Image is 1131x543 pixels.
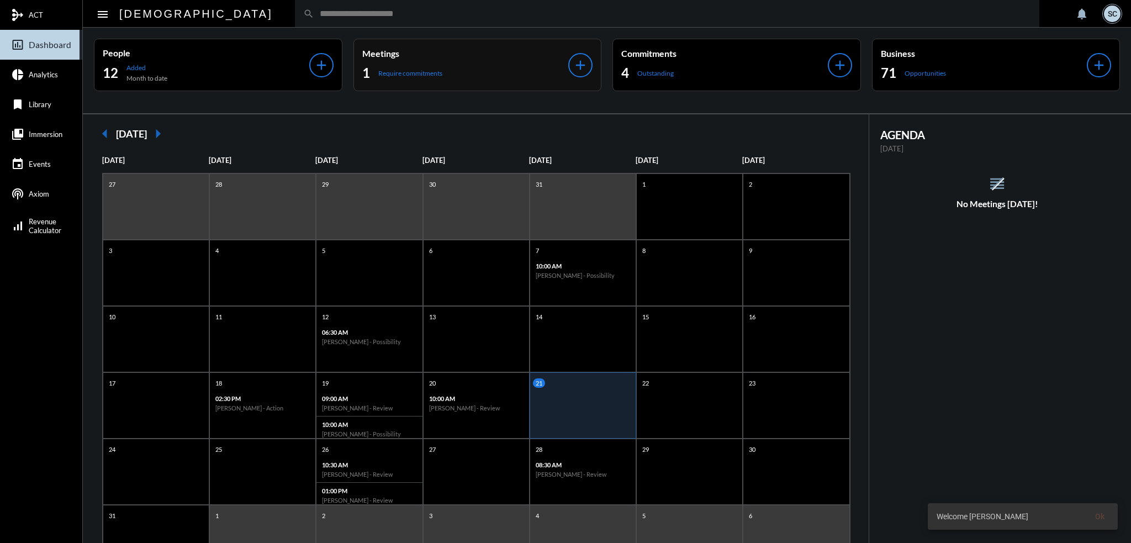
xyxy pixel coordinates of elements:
[1075,7,1088,20] mat-icon: notifications
[536,272,630,279] h6: [PERSON_NAME] - Possibility
[319,312,331,321] p: 12
[322,404,416,412] h6: [PERSON_NAME] - Review
[106,511,118,520] p: 31
[116,128,147,140] h2: [DATE]
[209,156,315,165] p: [DATE]
[640,312,652,321] p: 15
[869,199,1126,209] h5: No Meetings [DATE]!
[322,461,416,468] p: 10:30 AM
[880,128,1115,141] h2: AGENDA
[322,395,416,402] p: 09:00 AM
[640,246,648,255] p: 8
[1095,512,1104,521] span: Ok
[92,3,114,25] button: Toggle sidenav
[640,378,652,388] p: 22
[533,312,545,321] p: 14
[106,180,118,189] p: 27
[215,404,310,412] h6: [PERSON_NAME] - Action
[103,64,118,82] h2: 12
[937,511,1028,522] span: Welcome [PERSON_NAME]
[319,511,328,520] p: 2
[315,156,422,165] p: [DATE]
[422,156,529,165] p: [DATE]
[533,378,545,388] p: 21
[319,246,328,255] p: 5
[322,497,416,504] h6: [PERSON_NAME] - Review
[426,180,438,189] p: 30
[621,48,828,59] p: Commitments
[536,262,630,270] p: 10:00 AM
[573,57,588,73] mat-icon: add
[429,404,524,412] h6: [PERSON_NAME] - Review
[106,378,118,388] p: 17
[11,38,24,51] mat-icon: insert_chart_outlined
[640,511,648,520] p: 5
[426,445,438,454] p: 27
[29,217,61,235] span: Revenue Calculator
[746,180,755,189] p: 2
[94,123,116,145] mat-icon: arrow_left
[746,246,755,255] p: 9
[362,48,569,59] p: Meetings
[319,378,331,388] p: 19
[106,246,115,255] p: 3
[880,144,1115,153] p: [DATE]
[742,156,849,165] p: [DATE]
[426,378,438,388] p: 20
[29,40,71,50] span: Dashboard
[213,312,225,321] p: 11
[640,180,648,189] p: 1
[378,69,442,77] p: Require commitments
[215,395,310,402] p: 02:30 PM
[213,378,225,388] p: 18
[11,8,24,22] mat-icon: mediation
[988,175,1006,193] mat-icon: reorder
[322,329,416,336] p: 06:30 AM
[147,123,169,145] mat-icon: arrow_right
[29,70,58,79] span: Analytics
[213,180,225,189] p: 28
[11,128,24,141] mat-icon: collections_bookmark
[303,8,314,19] mat-icon: search
[1086,507,1113,526] button: Ok
[1104,6,1121,22] div: SC
[29,130,62,139] span: Immersion
[426,312,438,321] p: 13
[103,48,309,58] p: People
[536,471,630,478] h6: [PERSON_NAME] - Review
[106,445,118,454] p: 24
[213,246,221,255] p: 4
[881,48,1087,59] p: Business
[637,69,674,77] p: Outstanding
[314,57,329,73] mat-icon: add
[640,445,652,454] p: 29
[102,156,209,165] p: [DATE]
[533,511,542,520] p: 4
[322,421,416,428] p: 10:00 AM
[126,74,167,82] p: Month to date
[426,246,435,255] p: 6
[11,68,24,81] mat-icon: pie_chart
[126,64,167,72] p: Added
[29,189,49,198] span: Axiom
[746,445,758,454] p: 30
[832,57,848,73] mat-icon: add
[322,430,416,437] h6: [PERSON_NAME] - Possibility
[621,64,629,82] h2: 4
[213,511,221,520] p: 1
[11,157,24,171] mat-icon: event
[96,8,109,21] mat-icon: Side nav toggle icon
[11,219,24,233] mat-icon: signal_cellular_alt
[29,100,51,109] span: Library
[429,395,524,402] p: 10:00 AM
[533,180,545,189] p: 31
[29,160,51,168] span: Events
[529,156,636,165] p: [DATE]
[11,187,24,201] mat-icon: podcasts
[1091,57,1107,73] mat-icon: add
[746,378,758,388] p: 23
[362,64,370,82] h2: 1
[746,312,758,321] p: 16
[322,487,416,494] p: 01:00 PM
[119,5,273,23] h2: [DEMOGRAPHIC_DATA]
